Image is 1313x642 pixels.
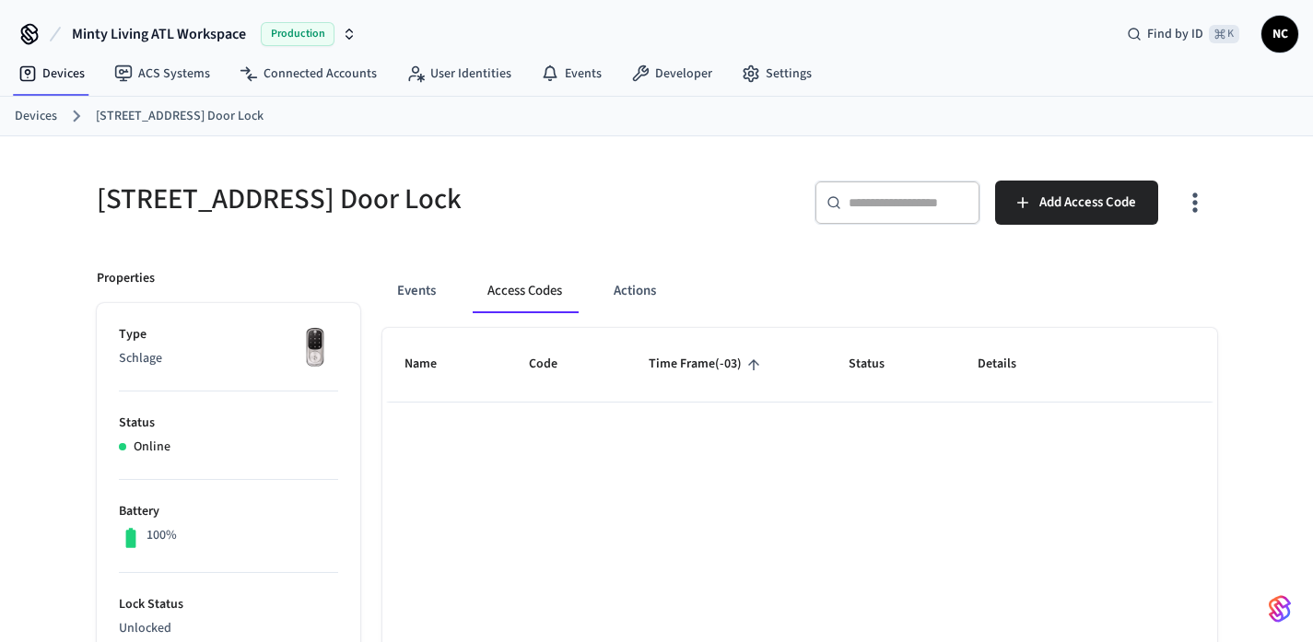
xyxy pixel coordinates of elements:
[382,269,451,313] button: Events
[995,181,1158,225] button: Add Access Code
[1263,18,1296,51] span: NC
[727,57,826,90] a: Settings
[119,349,338,368] p: Schlage
[1261,16,1298,53] button: NC
[616,57,727,90] a: Developer
[119,325,338,344] p: Type
[1147,25,1203,43] span: Find by ID
[15,107,57,126] a: Devices
[97,269,155,288] p: Properties
[849,350,909,379] span: Status
[473,269,577,313] button: Access Codes
[119,619,338,638] p: Unlocked
[392,57,526,90] a: User Identities
[649,350,766,379] span: Time Frame(-03)
[1039,191,1136,215] span: Add Access Code
[134,438,170,457] p: Online
[292,325,338,371] img: Yale Assure Touchscreen Wifi Smart Lock, Satin Nickel, Front
[225,57,392,90] a: Connected Accounts
[1269,594,1291,624] img: SeamLogoGradient.69752ec5.svg
[261,22,334,46] span: Production
[119,502,338,521] p: Battery
[97,181,646,218] h5: [STREET_ADDRESS] Door Lock
[526,57,616,90] a: Events
[978,350,1040,379] span: Details
[1209,25,1239,43] span: ⌘ K
[119,595,338,614] p: Lock Status
[72,23,246,45] span: Minty Living ATL Workspace
[529,350,581,379] span: Code
[4,57,100,90] a: Devices
[1112,18,1254,51] div: Find by ID⌘ K
[147,526,177,545] p: 100%
[100,57,225,90] a: ACS Systems
[96,107,264,126] a: [STREET_ADDRESS] Door Lock
[119,414,338,433] p: Status
[382,269,1217,313] div: ant example
[404,350,461,379] span: Name
[382,328,1217,402] table: sticky table
[599,269,671,313] button: Actions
